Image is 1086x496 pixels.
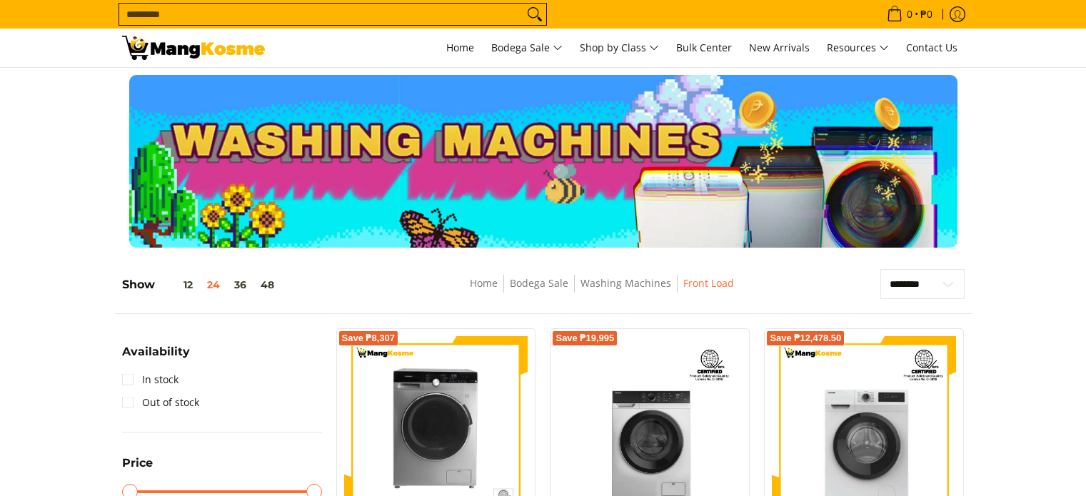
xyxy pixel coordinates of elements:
span: Save ₱8,307 [342,334,396,343]
a: Washing Machines [580,276,671,290]
nav: Main Menu [279,29,965,67]
span: Shop by Class [580,39,659,57]
a: Out of stock [122,391,199,414]
a: In stock [122,368,179,391]
button: 24 [200,279,227,290]
span: Save ₱19,995 [555,334,614,343]
span: Home [446,41,474,54]
span: Availability [122,346,190,358]
span: Bodega Sale [491,39,563,57]
button: 36 [227,279,253,290]
nav: Breadcrumbs [372,275,832,307]
button: 12 [155,279,200,290]
a: Shop by Class [573,29,666,67]
a: Bodega Sale [510,276,568,290]
a: Home [439,29,481,67]
summary: Open [122,346,190,368]
span: 0 [905,9,915,19]
span: Front Load [683,275,734,293]
span: New Arrivals [749,41,810,54]
h5: Show [122,278,281,292]
a: Resources [820,29,896,67]
summary: Open [122,457,153,480]
a: Home [470,276,498,290]
span: ₱0 [918,9,935,19]
a: New Arrivals [742,29,817,67]
a: Bodega Sale [484,29,570,67]
button: Search [523,4,546,25]
a: Contact Us [899,29,965,67]
span: Contact Us [906,41,957,54]
img: Washing Machines l Mang Kosme: Home Appliances Warehouse Sale Partner Front Load [122,36,265,60]
span: Bulk Center [676,41,732,54]
a: Bulk Center [669,29,739,67]
span: Resources [827,39,889,57]
button: 48 [253,279,281,290]
span: Save ₱12,478.50 [770,334,841,343]
span: Price [122,457,153,469]
span: • [883,6,937,22]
